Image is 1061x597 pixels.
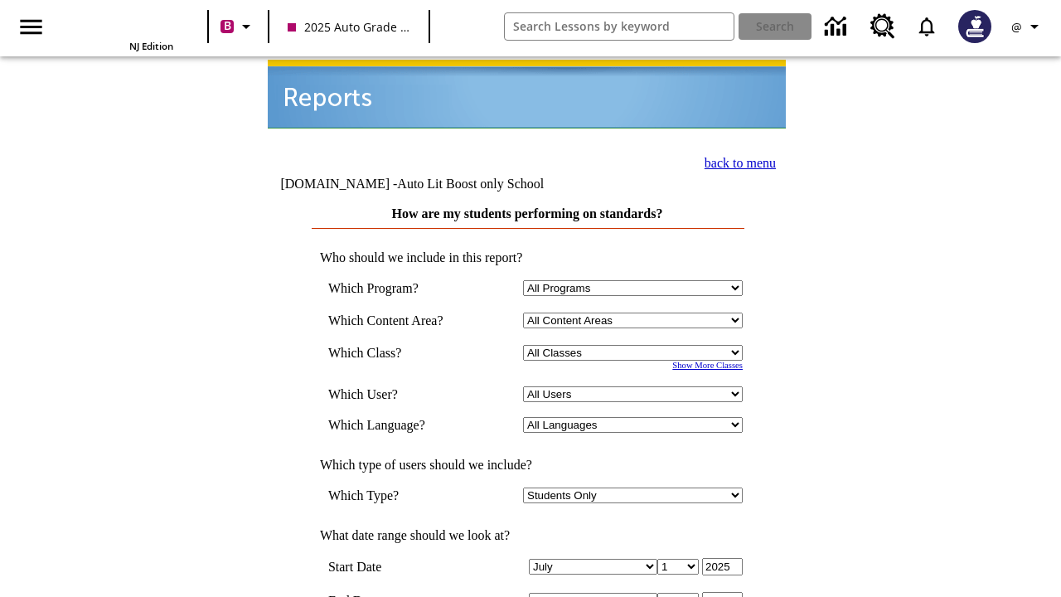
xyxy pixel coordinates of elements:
input: search field [505,13,734,40]
a: back to menu [705,156,776,170]
nobr: Which Content Area? [328,313,443,328]
td: Which User? [328,386,468,402]
td: Which Language? [328,417,468,433]
td: Who should we include in this report? [312,250,743,265]
a: Data Center [815,4,860,50]
a: Resource Center, Will open in new tab [860,4,905,49]
td: Which type of users should we include? [312,458,743,473]
div: Home [65,5,173,52]
button: Boost Class color is violet red. Change class color [214,12,263,41]
span: B [224,16,231,36]
button: Open side menu [7,2,56,51]
td: Which Class? [328,345,468,361]
a: Notifications [905,5,948,48]
img: Avatar [958,10,991,43]
span: 2025 Auto Grade 10 [288,18,410,36]
nobr: Auto Lit Boost only School [397,177,544,191]
a: Show More Classes [672,361,743,370]
button: Select a new avatar [948,5,1001,48]
td: [DOMAIN_NAME] - [280,177,585,192]
span: NJ Edition [129,40,173,52]
td: Start Date [328,558,468,575]
a: How are my students performing on standards? [392,206,663,221]
button: Profile/Settings [1001,12,1054,41]
td: Which Program? [328,280,468,296]
img: header [268,60,786,129]
td: What date range should we look at? [312,528,743,543]
td: Which Type? [328,488,468,503]
span: @ [1011,18,1022,36]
